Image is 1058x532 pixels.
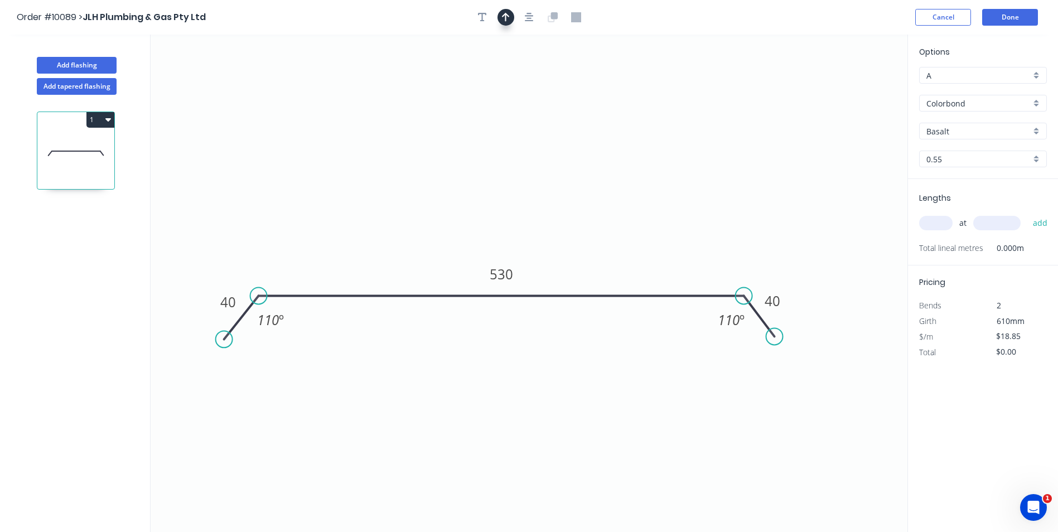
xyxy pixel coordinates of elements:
span: at [959,215,967,231]
tspan: 40 [765,292,780,310]
iframe: Intercom live chat [1020,494,1047,521]
span: 2 [997,300,1001,311]
span: Girth [919,316,936,326]
button: Cancel [915,9,971,26]
span: Total [919,347,936,357]
tspan: 40 [220,293,236,311]
button: Add flashing [37,57,117,74]
tspan: 110 [257,311,279,329]
input: Price level [926,70,1031,81]
span: JLH Plumbing & Gas Pty Ltd [83,11,206,23]
tspan: º [740,311,745,329]
input: Material [926,98,1031,109]
span: $/m [919,331,933,342]
input: Colour [926,125,1031,137]
button: add [1027,214,1054,233]
span: Pricing [919,277,945,288]
span: 0.000m [983,240,1024,256]
span: Bends [919,300,941,311]
tspan: 110 [718,311,740,329]
span: Total lineal metres [919,240,983,256]
span: Options [919,46,950,57]
button: Done [982,9,1038,26]
span: 1 [1043,494,1052,503]
span: Lengths [919,192,951,204]
tspan: º [279,311,284,329]
tspan: 530 [490,265,513,283]
span: Order #10089 > [17,11,83,23]
span: 610mm [997,316,1025,326]
svg: 0 [151,35,907,532]
button: 1 [86,112,114,128]
button: Add tapered flashing [37,78,117,95]
input: Thickness [926,153,1031,165]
